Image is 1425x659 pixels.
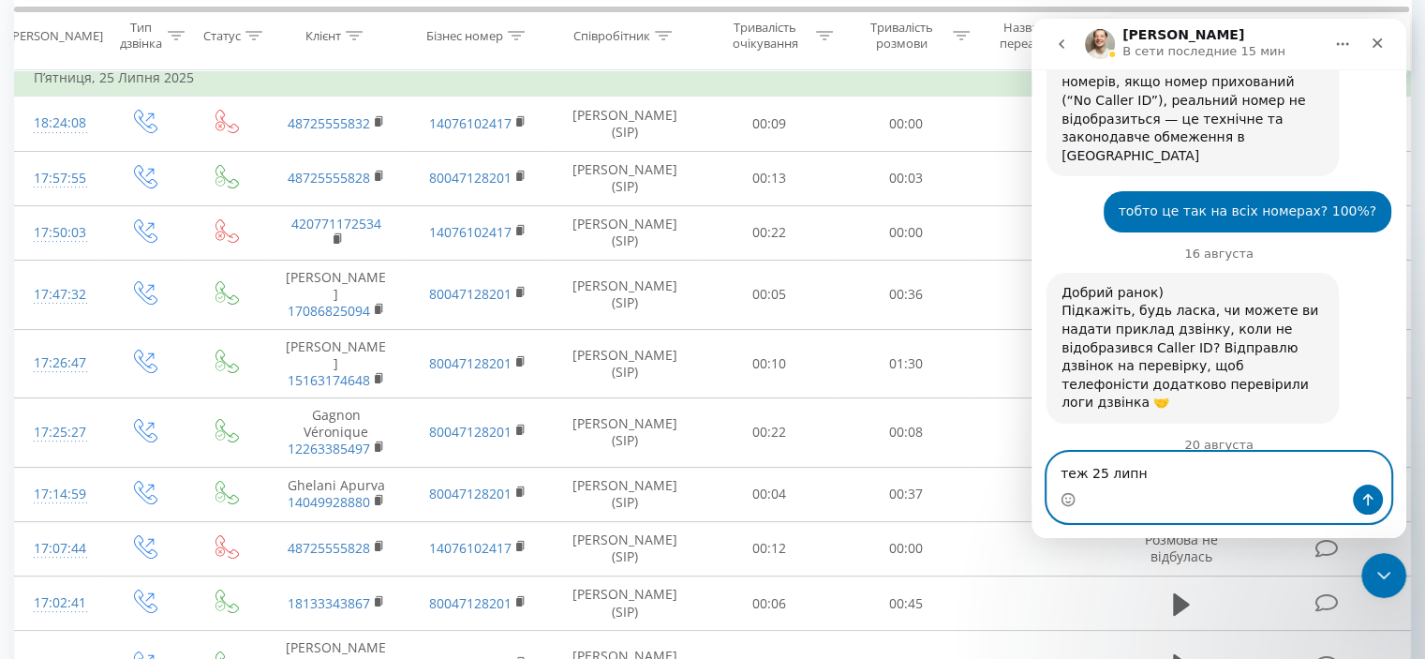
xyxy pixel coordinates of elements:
[34,277,83,313] div: 17:47:32
[265,467,407,521] td: Ghelani Apurva
[34,160,83,197] div: 17:57:55
[429,169,512,187] a: 80047128201
[429,223,512,241] a: 14076102417
[838,521,973,576] td: 00:00
[34,105,83,142] div: 18:24:08
[702,577,838,631] td: 00:06
[702,151,838,205] td: 00:13
[34,414,83,451] div: 17:25:27
[838,260,973,329] td: 00:36
[34,215,83,251] div: 17:50:03
[549,521,702,576] td: [PERSON_NAME] (SIP)
[426,27,503,43] div: Бізнес номер
[573,27,650,43] div: Співробітник
[549,467,702,521] td: [PERSON_NAME] (SIP)
[265,398,407,468] td: Gagnon Véronique
[429,114,512,132] a: 14076102417
[1361,553,1406,598] iframe: Intercom live chat
[265,260,407,329] td: [PERSON_NAME]
[549,260,702,329] td: [PERSON_NAME] (SIP)
[34,345,83,382] div: 17:26:47
[1145,531,1218,565] span: Розмова не відбулась
[203,27,241,43] div: Статус
[854,20,948,52] div: Тривалість розмови
[549,398,702,468] td: [PERSON_NAME] (SIP)
[549,577,702,631] td: [PERSON_NAME] (SIP)
[429,285,512,303] a: 80047128201
[1110,15,1410,75] div: Copied to clipboard!
[838,151,973,205] td: 00:03
[288,169,370,187] a: 48725555828
[34,531,83,567] div: 17:07:44
[838,467,973,521] td: 00:37
[288,440,370,457] a: 12263385497
[118,20,162,52] div: Тип дзвінка
[288,302,370,320] a: 17086825094
[15,59,1411,97] td: П’ятниця, 25 Липня 2025
[288,594,370,612] a: 18133343867
[991,20,1090,52] div: Назва схеми переадресації
[429,594,512,612] a: 80047128201
[291,215,381,232] a: 420771172534
[288,371,370,389] a: 15163174648
[702,97,838,151] td: 00:09
[1032,19,1406,538] iframe: Intercom live chat
[702,398,838,468] td: 00:22
[702,521,838,576] td: 00:12
[288,114,370,132] a: 48725555832
[549,97,702,151] td: [PERSON_NAME] (SIP)
[549,205,702,260] td: [PERSON_NAME] (SIP)
[429,539,512,557] a: 14076102417
[838,398,973,468] td: 00:08
[838,205,973,260] td: 00:00
[838,329,973,398] td: 01:30
[838,577,973,631] td: 00:45
[702,205,838,260] td: 00:22
[549,151,702,205] td: [PERSON_NAME] (SIP)
[429,485,512,502] a: 80047128201
[305,27,341,43] div: Клієнт
[288,493,370,511] a: 14049928880
[429,423,512,441] a: 80047128201
[265,329,407,398] td: [PERSON_NAME]
[34,476,83,513] div: 17:14:59
[838,97,973,151] td: 00:00
[702,467,838,521] td: 00:04
[288,539,370,557] a: 48725555828
[549,329,702,398] td: [PERSON_NAME] (SIP)
[702,329,838,398] td: 00:10
[702,260,838,329] td: 00:05
[8,27,103,43] div: [PERSON_NAME]
[429,354,512,372] a: 80047128201
[34,585,83,622] div: 17:02:41
[719,20,812,52] div: Тривалість очікування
